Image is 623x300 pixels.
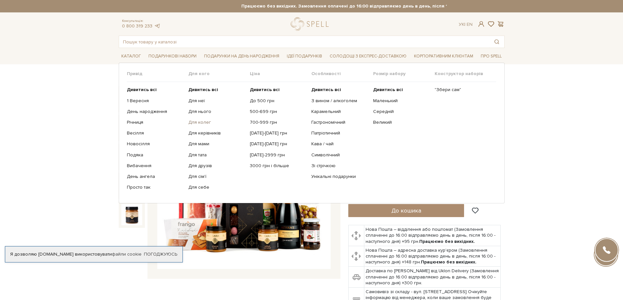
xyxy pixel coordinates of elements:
a: Дивитись всі [188,87,245,93]
a: Весілля [127,130,183,136]
a: [DATE]-[DATE] грн [250,130,306,136]
span: Подарунки на День народження [201,51,282,61]
div: Я дозволяю [DOMAIN_NAME] використовувати [5,251,182,257]
a: Зі стрічкою [311,163,368,169]
a: Подяка [127,152,183,158]
strong: Працюємо без вихідних. Замовлення оплачені до 16:00 відправляємо день в день, після 16:00 - насту... [177,3,562,9]
b: Дивитись всі [127,87,157,92]
span: Конструктор наборів [435,71,496,77]
span: Ціна [250,71,311,77]
a: 500-699 грн [250,109,306,115]
a: 0 800 319 233 [122,23,152,29]
a: файли cookie [112,251,142,257]
a: Середній [373,109,430,115]
span: До кошика [391,207,421,214]
td: Доставка по [PERSON_NAME] від Uklon Delivery (Замовлення сплаченні до 16:00 відправляємо день в д... [364,267,501,288]
b: Дивитись всі [250,87,280,92]
a: Гастрономічний [311,119,368,125]
div: Ук [459,22,473,27]
a: Для мами [188,141,245,147]
a: Корпоративним клієнтам [411,51,476,62]
a: Солодощі з експрес-доставкою [327,51,409,62]
a: Для друзів [188,163,245,169]
div: Каталог [119,63,505,203]
span: Ідеї подарунків [284,51,325,61]
a: До 500 грн [250,98,306,104]
a: Річниця [127,119,183,125]
a: День народження [127,109,183,115]
a: Маленький [373,98,430,104]
span: Подарункові набори [146,51,199,61]
a: [DATE]-2999 грн [250,152,306,158]
b: Працюємо без вихідних. [419,239,475,244]
a: Новосілля [127,141,183,147]
span: Розмір набору [373,71,435,77]
a: Для колег [188,119,245,125]
a: Патріотичний [311,130,368,136]
button: Пошук товару у каталозі [489,36,504,48]
td: Нова Пошта – відділення або поштомат (Замовлення сплаченні до 16:00 відправляємо день в день, піс... [364,225,501,246]
span: Консультація: [122,19,161,23]
a: Кава / чай [311,141,368,147]
b: Дивитись всі [373,87,403,92]
a: Для себе [188,184,245,190]
b: Працюємо без вихідних. [421,259,476,265]
a: День ангела [127,174,183,180]
a: Карамельний [311,109,368,115]
a: З вином / алкоголем [311,98,368,104]
img: Подарунок Агент спільних фото [121,204,142,225]
b: Дивитись всі [311,87,341,92]
a: Дивитись всі [127,87,183,93]
a: 1 Вересня [127,98,183,104]
button: До кошика [348,204,464,217]
span: Привід [127,71,188,77]
a: Для керівників [188,130,245,136]
a: Вибачення [127,163,183,169]
a: Для сім'ї [188,174,245,180]
a: telegram [154,23,161,29]
a: Великий [373,119,430,125]
span: Каталог [119,51,144,61]
a: Дивитись всі [311,87,368,93]
a: Унікальні подарунки [311,174,368,180]
a: Символічний [311,152,368,158]
span: Для кого [188,71,250,77]
a: Для тата [188,152,245,158]
span: Особливості [311,71,373,77]
b: Дивитись всі [188,87,218,92]
a: logo [291,17,332,31]
a: 700-999 грн [250,119,306,125]
a: Для неї [188,98,245,104]
a: Погоджуюсь [144,251,177,257]
span: | [464,22,465,27]
input: Пошук товару у каталозі [119,36,489,48]
a: "Збери сам" [435,87,491,93]
a: Для нього [188,109,245,115]
td: Нова Пошта – адресна доставка кур'єром (Замовлення сплаченні до 16:00 відправляємо день в день, п... [364,246,501,267]
a: [DATE]-[DATE] грн [250,141,306,147]
a: Дивитись всі [373,87,430,93]
span: Про Spell [478,51,504,61]
a: Дивитись всі [250,87,306,93]
a: En [467,22,473,27]
a: Просто так [127,184,183,190]
a: 3000 грн і більше [250,163,306,169]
